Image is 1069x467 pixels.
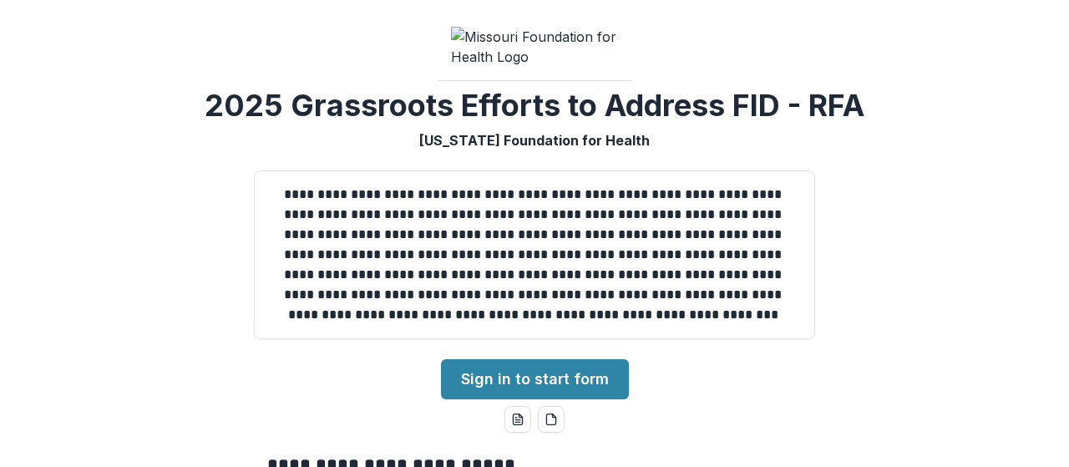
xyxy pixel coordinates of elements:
[504,406,531,433] button: word-download
[419,130,650,150] p: [US_STATE] Foundation for Health
[205,88,864,124] h2: 2025 Grassroots Efforts to Address FID - RFA
[538,406,565,433] button: pdf-download
[441,359,629,399] a: Sign in to start form
[451,27,618,67] img: Missouri Foundation for Health Logo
